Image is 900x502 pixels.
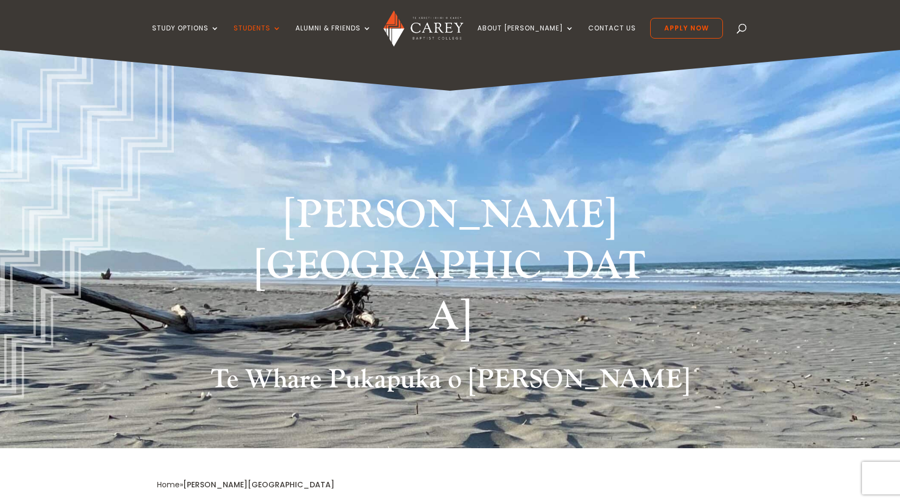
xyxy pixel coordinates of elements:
[477,24,574,50] a: About [PERSON_NAME]
[152,24,219,50] a: Study Options
[247,190,654,348] h1: [PERSON_NAME][GEOGRAPHIC_DATA]
[650,18,723,39] a: Apply Now
[383,10,463,47] img: Carey Baptist College
[234,24,281,50] a: Students
[588,24,636,50] a: Contact Us
[183,479,335,490] span: [PERSON_NAME][GEOGRAPHIC_DATA]
[157,479,335,490] span: »
[157,364,744,401] h2: Te Whare Pukapuka o [PERSON_NAME]
[157,479,180,490] a: Home
[295,24,372,50] a: Alumni & Friends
